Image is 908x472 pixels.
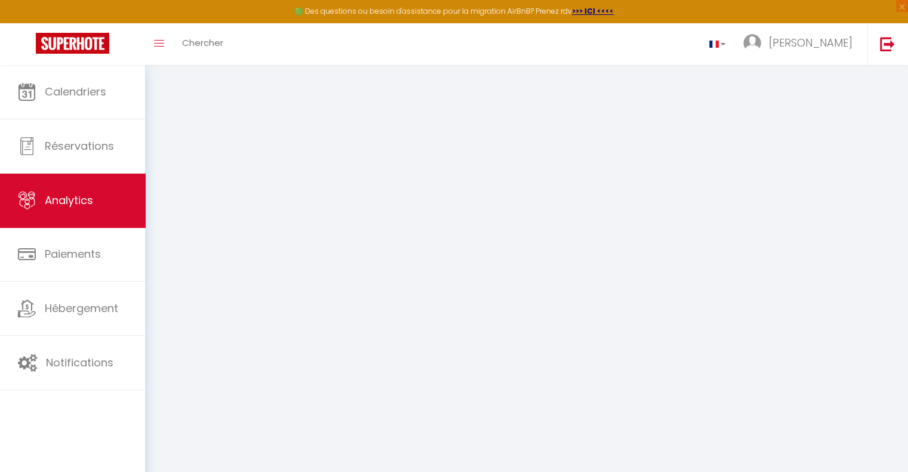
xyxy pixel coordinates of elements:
a: >>> ICI <<<< [572,6,614,16]
span: Notifications [46,355,113,370]
span: Hébergement [45,301,118,316]
span: Paiements [45,246,101,261]
img: logout [880,36,895,51]
img: ... [743,34,761,52]
a: Chercher [173,23,232,65]
span: Analytics [45,193,93,208]
span: Réservations [45,138,114,153]
img: Super Booking [36,33,109,54]
a: ... [PERSON_NAME] [734,23,867,65]
span: Chercher [182,36,223,49]
span: [PERSON_NAME] [769,35,852,50]
span: Calendriers [45,84,106,99]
